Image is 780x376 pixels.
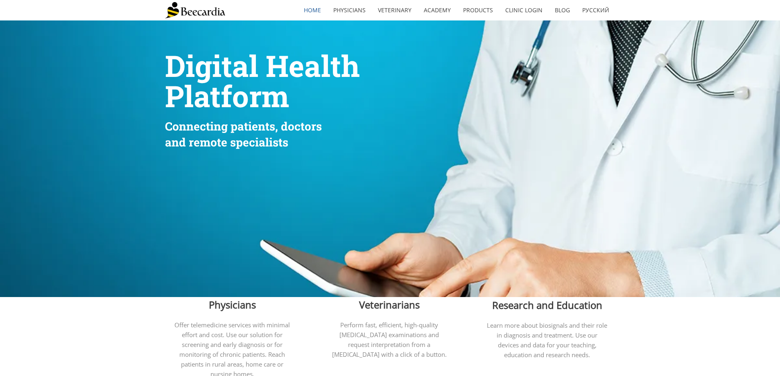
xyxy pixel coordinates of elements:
span: Perform fast, efficient, high-quality [MEDICAL_DATA] examinations and request interpretation from... [332,321,447,358]
img: Beecardia [165,2,225,18]
a: Blog [549,1,576,20]
span: Connecting patients, doctors [165,119,322,134]
span: Veterinarians [359,298,420,311]
a: Academy [418,1,457,20]
a: Русский [576,1,615,20]
a: Clinic Login [499,1,549,20]
span: Physicians [209,298,256,311]
a: Products [457,1,499,20]
a: home [298,1,327,20]
span: Digital Health [165,46,360,85]
a: Veterinary [372,1,418,20]
a: Physicians [327,1,372,20]
span: and remote specialists [165,135,288,150]
span: Research and Education [492,298,602,312]
span: Learn more about biosignals and their role in diagnosis and treatment. Use our devices and data f... [487,321,607,359]
span: Platform [165,77,289,115]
